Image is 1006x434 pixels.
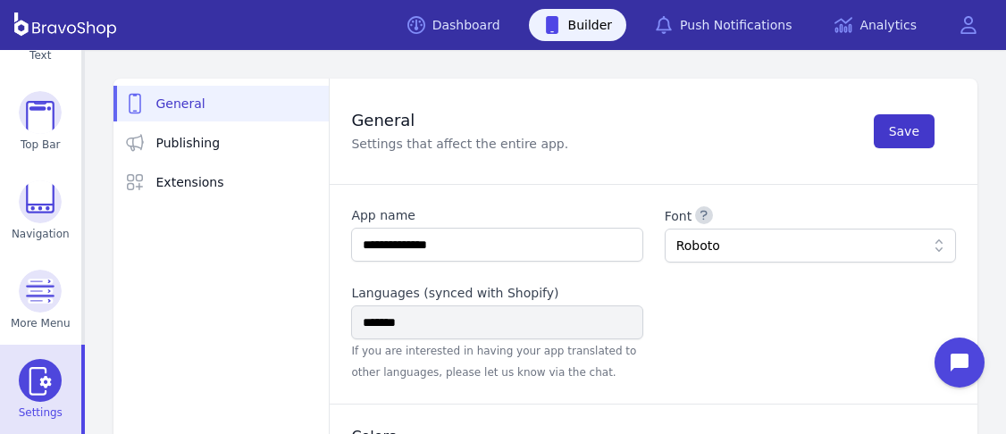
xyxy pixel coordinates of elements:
[351,135,568,153] p: Settings that affect the entire app.
[393,9,515,41] a: Dashboard
[12,227,70,241] span: Navigation
[11,316,71,330] span: More Menu
[641,9,806,41] a: Push Notifications
[19,405,63,420] span: Settings
[113,86,330,121] a: General
[156,95,205,113] span: General
[351,345,636,379] span: If you are interested in having your app translated to other languages, please let us know via th...
[665,206,956,225] label: Font
[156,134,221,152] span: Publishing
[351,110,568,131] h2: General
[113,125,330,161] a: Publishing
[820,9,931,41] a: Analytics
[351,206,642,224] label: App name
[14,13,116,38] img: BravoShop
[695,206,713,224] button: Font
[351,284,642,302] label: Languages (synced with Shopify)
[113,164,330,200] a: Extensions
[889,122,919,140] span: Save
[29,48,51,63] span: Text
[156,173,224,191] span: Extensions
[874,114,935,148] button: Save
[529,9,627,41] a: Builder
[21,138,61,152] span: Top Bar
